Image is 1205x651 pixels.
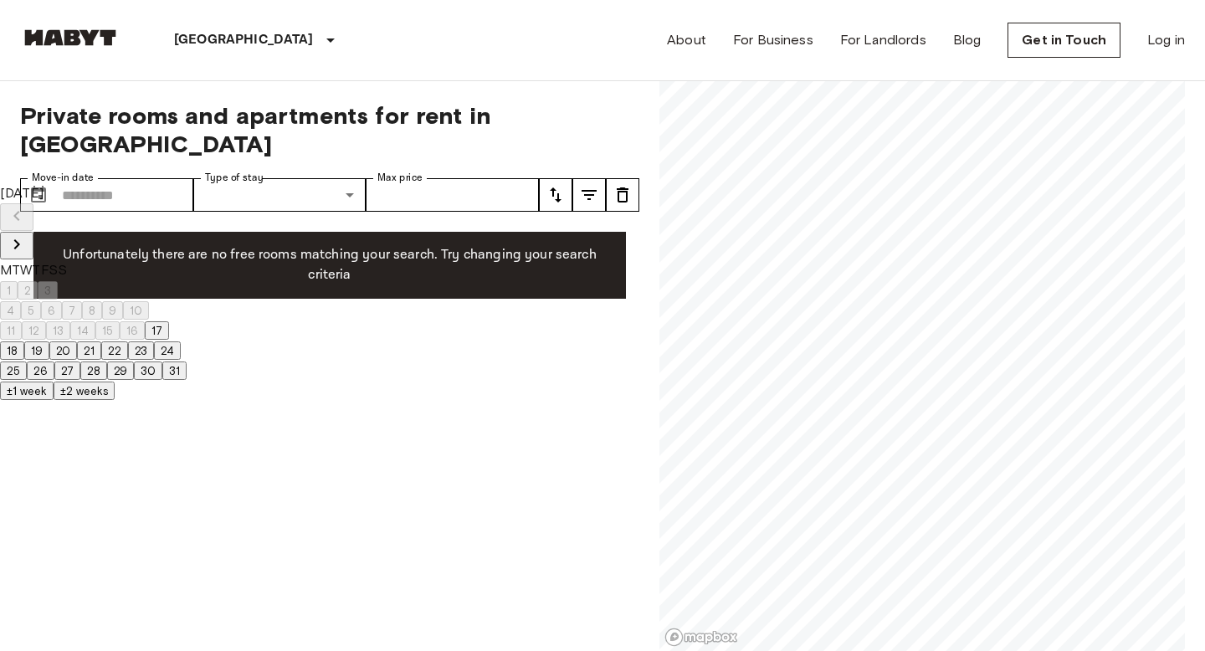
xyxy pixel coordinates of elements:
button: 16 [120,321,145,340]
button: 15 [95,321,120,340]
label: Move-in date [32,171,94,185]
button: 22 [101,341,128,360]
p: [GEOGRAPHIC_DATA] [174,30,314,50]
button: 14 [70,321,95,340]
a: For Landlords [840,30,926,50]
button: 17 [145,321,169,340]
span: Tuesday [12,262,20,278]
button: 8 [82,301,102,320]
a: For Business [733,30,813,50]
button: 9 [102,301,123,320]
button: 21 [77,341,101,360]
button: tune [606,178,639,212]
label: Max price [377,171,423,185]
button: 26 [27,361,54,380]
button: tune [572,178,606,212]
button: tune [539,178,572,212]
span: Sunday [58,262,67,278]
span: Thursday [32,262,40,278]
a: Mapbox logo [664,628,738,647]
img: Habyt [20,29,120,46]
button: 13 [46,321,70,340]
span: Saturday [49,262,58,278]
p: Unfortunately there are no free rooms matching your search. Try changing your search criteria [47,245,613,285]
button: 10 [123,301,149,320]
a: About [667,30,706,50]
button: 29 [107,361,134,380]
span: Friday [41,262,49,278]
button: 2 [18,281,38,300]
button: 5 [21,301,41,320]
button: 23 [128,341,154,360]
a: Blog [953,30,982,50]
button: 27 [54,361,80,380]
label: Type of stay [205,171,264,185]
a: Get in Touch [1008,23,1120,58]
button: 30 [134,361,162,380]
button: 7 [62,301,82,320]
span: Private rooms and apartments for rent in [GEOGRAPHIC_DATA] [20,101,639,158]
button: 28 [80,361,107,380]
button: 31 [162,361,187,380]
button: 20 [49,341,77,360]
button: 19 [24,341,49,360]
a: Log in [1147,30,1185,50]
button: 6 [41,301,62,320]
button: ±2 weeks [54,382,115,400]
button: 24 [154,341,181,360]
button: 12 [22,321,46,340]
button: 3 [38,281,58,300]
span: Wednesday [20,262,32,278]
